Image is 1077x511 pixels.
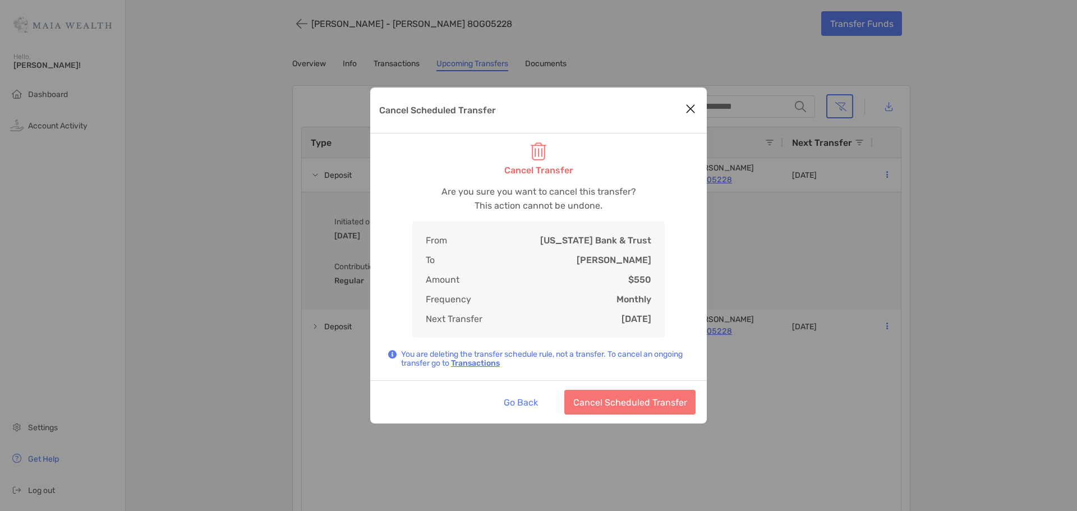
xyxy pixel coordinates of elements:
[531,142,546,160] img: trash can
[426,314,482,324] p: Next Transfer
[504,165,573,176] p: Cancel Transfer
[370,88,707,423] div: Cancel Scheduled Transfer
[682,101,699,118] button: Close modal
[426,274,459,285] p: Amount
[495,390,546,415] button: Go Back
[426,294,471,305] p: Frequency
[426,255,435,265] p: To
[628,274,651,285] p: $550
[441,185,636,213] p: Are you sure you want to cancel this transfer? This action cannot be undone.
[379,103,496,117] p: Cancel Scheduled Transfer
[622,314,651,324] p: [DATE]
[564,390,696,415] button: Cancel Scheduled Transfer
[577,255,651,265] p: [PERSON_NAME]
[426,235,447,246] p: From
[401,350,689,368] p: You are deleting the transfer schedule rule, not a transfer. To cancel an ongoing transfer go to
[451,358,500,368] a: Transactions
[616,294,651,305] p: Monthly
[388,350,397,359] img: Info Icon Blue
[540,235,651,246] p: [US_STATE] Bank & Trust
